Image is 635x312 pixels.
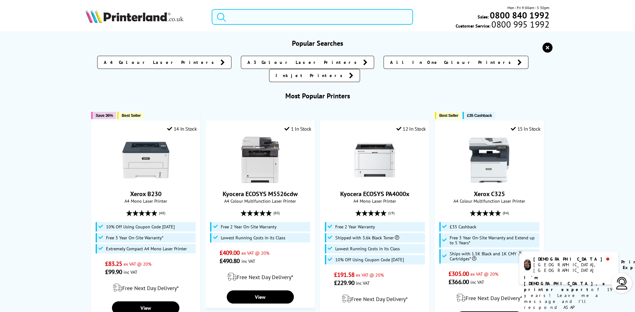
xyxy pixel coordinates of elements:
[106,246,187,251] span: Extremely Compact A4 Mono Laser Printer
[335,235,399,240] span: Shipped with 3.6k Black Toner
[91,112,116,119] button: Save 36%
[356,272,384,278] span: ex VAT @ 20%
[450,235,538,245] span: Free 3 Year On-Site Warranty and Extend up to 5 Years*
[466,137,513,184] img: Xerox C325
[524,275,607,292] b: I'm [DEMOGRAPHIC_DATA], a printer expert
[533,256,613,262] div: [DEMOGRAPHIC_DATA]
[503,207,509,219] span: (84)
[167,126,197,132] div: 14 In Stock
[351,137,398,184] img: Kyocera ECOSYS PA4000x
[524,275,614,310] p: of 19 years! Leave me a message and I'll respond ASAP
[86,91,549,100] h3: Most Popular Printers
[241,56,374,69] a: A3 Colour Laser Printers
[390,59,514,65] span: All In One Colour Printers
[86,9,204,24] a: Printerland Logo
[96,113,113,118] span: Save 36%
[241,250,269,256] span: ex VAT @ 20%
[450,251,538,261] span: Ships with 1.5K Black and 1K CMY Toner Cartridges*
[227,290,294,304] a: View
[106,224,175,229] span: 10% Off Using Coupon Code [DATE]
[456,21,549,29] span: Customer Service:
[97,56,231,69] a: A4 Colour Laser Printers
[466,179,513,185] a: Xerox C325
[439,113,458,118] span: Best Seller
[130,190,161,198] a: Xerox B230
[463,112,495,119] button: £35 Cashback
[334,271,354,279] span: £191.58
[159,207,165,219] span: (48)
[335,246,400,251] span: Lowest Running Costs in its Class
[124,261,151,267] span: ex VAT @ 20%
[95,198,197,204] span: A4 Mono Laser Printer
[124,269,137,275] span: inc VAT
[335,224,375,229] span: Free 2 Year Warranty
[438,289,540,307] div: modal_delivery
[223,190,298,198] a: Kyocera ECOSYS M5526cdw
[241,258,255,264] span: inc VAT
[284,126,311,132] div: 1 In Stock
[117,112,144,119] button: Best Seller
[489,12,549,18] a: 0800 840 1992
[388,207,394,219] span: (19)
[269,69,360,82] a: Inkjet Printers
[212,9,413,25] input: Search product or brand
[335,257,404,262] span: 10% Off Using Coupon Code [DATE]
[478,14,489,20] span: Sales:
[86,39,549,48] h3: Popular Searches
[470,279,484,285] span: inc VAT
[95,279,197,297] div: modal_delivery
[247,59,360,65] span: A3 Colour Laser Printers
[324,198,426,204] span: A4 Mono Laser Printer
[122,137,169,184] img: Xerox B230
[122,113,141,118] span: Best Seller
[467,113,492,118] span: £35 Cashback
[105,268,122,276] span: £99.90
[334,279,354,287] span: £229.90
[511,126,540,132] div: 15 In Stock
[356,280,370,286] span: inc VAT
[237,137,284,184] img: Kyocera ECOSYS M5526cdw
[237,179,284,185] a: Kyocera ECOSYS M5526cdw
[351,179,398,185] a: Kyocera ECOSYS PA4000x
[276,72,346,79] span: Inkjet Printers
[507,5,549,11] span: Mon - Fri 9:00am - 5:30pm
[122,179,169,185] a: Xerox B230
[209,198,311,204] span: A4 Colour Multifunction Laser Printer
[220,235,285,240] span: Lowest Running Costs in its Class
[435,112,462,119] button: Best Seller
[450,224,476,229] span: £35 Cashback
[106,235,163,240] span: Free 3 Year On-Site Warranty*
[220,224,276,229] span: Free 2 Year On-Site Warranty
[470,271,498,277] span: ex VAT @ 20%
[448,278,469,286] span: £366.00
[220,257,240,265] span: £490.80
[490,21,549,27] span: 0800 995 1992
[384,56,528,69] a: All In One Colour Printers
[616,277,628,289] img: user-headset-light.svg
[105,260,122,268] span: £83.25
[104,59,217,65] span: A4 Colour Laser Printers
[438,198,540,204] span: A4 Colour Multifunction Laser Printer
[86,9,183,23] img: Printerland Logo
[209,268,311,286] div: modal_delivery
[474,190,505,198] a: Xerox C325
[533,262,613,273] div: [GEOGRAPHIC_DATA], [GEOGRAPHIC_DATA]
[324,290,426,308] div: modal_delivery
[448,270,469,278] span: £305.00
[273,207,280,219] span: (80)
[340,190,410,198] a: Kyocera ECOSYS PA4000x
[220,249,240,257] span: £409.00
[396,126,426,132] div: 12 In Stock
[524,259,531,270] img: chris-livechat.png
[490,9,549,21] b: 0800 840 1992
